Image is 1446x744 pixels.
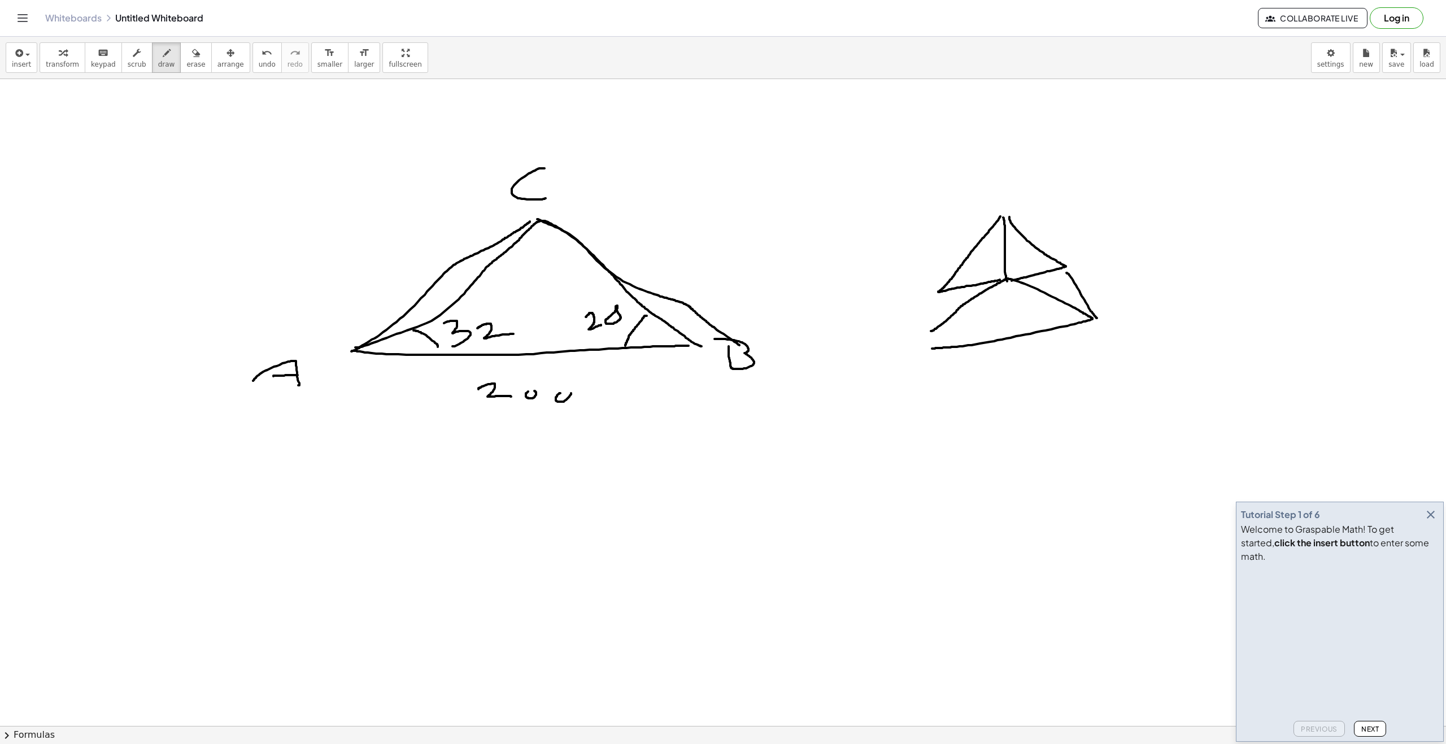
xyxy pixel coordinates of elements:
[1382,42,1411,73] button: save
[1317,60,1344,68] span: settings
[158,60,175,68] span: draw
[186,60,205,68] span: erase
[1359,60,1373,68] span: new
[324,46,335,60] i: format_size
[290,46,300,60] i: redo
[1413,42,1440,73] button: load
[14,9,32,27] button: Toggle navigation
[259,60,276,68] span: undo
[1274,537,1370,549] b: click the insert button
[348,42,380,73] button: format_sizelarger
[91,60,116,68] span: keypad
[6,42,37,73] button: insert
[128,60,146,68] span: scrub
[1241,523,1439,563] div: Welcome to Graspable Math! To get started, to enter some math.
[1370,7,1423,29] button: Log in
[359,46,369,60] i: format_size
[40,42,85,73] button: transform
[211,42,250,73] button: arrange
[45,12,102,24] a: Whiteboards
[1361,725,1379,733] span: Next
[217,60,244,68] span: arrange
[252,42,282,73] button: undoundo
[1268,13,1358,23] span: Collaborate Live
[1241,508,1320,521] div: Tutorial Step 1 of 6
[1419,60,1434,68] span: load
[262,46,272,60] i: undo
[121,42,153,73] button: scrub
[98,46,108,60] i: keyboard
[1388,60,1404,68] span: save
[1354,721,1386,737] button: Next
[354,60,374,68] span: larger
[311,42,349,73] button: format_sizesmaller
[317,60,342,68] span: smaller
[382,42,428,73] button: fullscreen
[281,42,309,73] button: redoredo
[1353,42,1380,73] button: new
[180,42,211,73] button: erase
[1258,8,1367,28] button: Collaborate Live
[152,42,181,73] button: draw
[288,60,303,68] span: redo
[12,60,31,68] span: insert
[46,60,79,68] span: transform
[1311,42,1351,73] button: settings
[85,42,122,73] button: keyboardkeypad
[389,60,421,68] span: fullscreen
